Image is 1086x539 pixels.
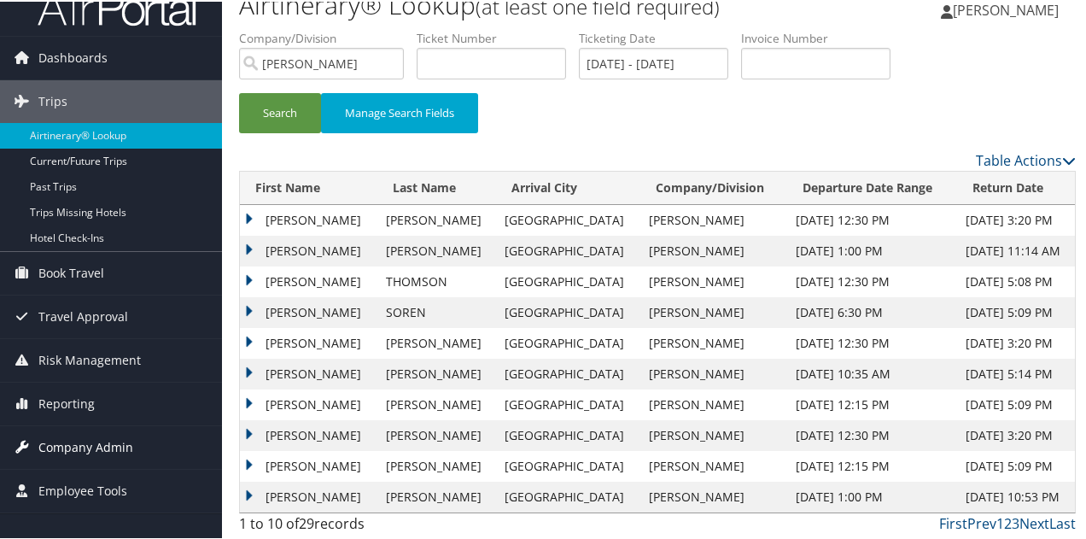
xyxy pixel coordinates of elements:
[957,296,1075,326] td: [DATE] 5:09 PM
[38,337,141,380] span: Risk Management
[957,480,1075,511] td: [DATE] 10:53 PM
[240,265,377,296] td: [PERSON_NAME]
[240,203,377,234] td: [PERSON_NAME]
[240,326,377,357] td: [PERSON_NAME]
[496,480,640,511] td: [GEOGRAPHIC_DATA]
[240,480,377,511] td: [PERSON_NAME]
[640,170,787,203] th: Company/Division
[579,28,741,45] label: Ticketing Date
[741,28,903,45] label: Invoice Number
[787,449,957,480] td: [DATE] 12:15 PM
[640,449,787,480] td: [PERSON_NAME]
[1049,513,1076,531] a: Last
[640,326,787,357] td: [PERSON_NAME]
[640,265,787,296] td: [PERSON_NAME]
[38,250,104,293] span: Book Travel
[496,296,640,326] td: [GEOGRAPHIC_DATA]
[240,170,377,203] th: First Name: activate to sort column ascending
[239,28,417,45] label: Company/Division
[496,170,640,203] th: Arrival City: activate to sort column ascending
[957,265,1075,296] td: [DATE] 5:08 PM
[1019,513,1049,531] a: Next
[496,234,640,265] td: [GEOGRAPHIC_DATA]
[640,234,787,265] td: [PERSON_NAME]
[787,480,957,511] td: [DATE] 1:00 PM
[640,357,787,388] td: [PERSON_NAME]
[240,296,377,326] td: [PERSON_NAME]
[38,35,108,78] span: Dashboards
[377,326,496,357] td: [PERSON_NAME]
[240,449,377,480] td: [PERSON_NAME]
[38,79,67,121] span: Trips
[1004,513,1012,531] a: 2
[321,91,478,132] button: Manage Search Fields
[640,419,787,449] td: [PERSON_NAME]
[377,203,496,234] td: [PERSON_NAME]
[38,468,127,511] span: Employee Tools
[496,326,640,357] td: [GEOGRAPHIC_DATA]
[787,388,957,419] td: [DATE] 12:15 PM
[939,513,967,531] a: First
[640,296,787,326] td: [PERSON_NAME]
[787,265,957,296] td: [DATE] 12:30 PM
[417,28,579,45] label: Ticket Number
[496,265,640,296] td: [GEOGRAPHIC_DATA]
[787,357,957,388] td: [DATE] 10:35 AM
[496,203,640,234] td: [GEOGRAPHIC_DATA]
[640,480,787,511] td: [PERSON_NAME]
[787,326,957,357] td: [DATE] 12:30 PM
[240,357,377,388] td: [PERSON_NAME]
[377,419,496,449] td: [PERSON_NAME]
[377,170,496,203] th: Last Name: activate to sort column ascending
[377,265,496,296] td: THOMSON
[240,419,377,449] td: [PERSON_NAME]
[787,234,957,265] td: [DATE] 1:00 PM
[1012,513,1019,531] a: 3
[496,449,640,480] td: [GEOGRAPHIC_DATA]
[996,513,1004,531] a: 1
[640,388,787,419] td: [PERSON_NAME]
[377,388,496,419] td: [PERSON_NAME]
[240,234,377,265] td: [PERSON_NAME]
[787,203,957,234] td: [DATE] 12:30 PM
[377,480,496,511] td: [PERSON_NAME]
[240,388,377,419] td: [PERSON_NAME]
[377,296,496,326] td: SOREN
[787,419,957,449] td: [DATE] 12:30 PM
[957,326,1075,357] td: [DATE] 3:20 PM
[957,357,1075,388] td: [DATE] 5:14 PM
[496,388,640,419] td: [GEOGRAPHIC_DATA]
[377,357,496,388] td: [PERSON_NAME]
[976,149,1076,168] a: Table Actions
[967,513,996,531] a: Prev
[299,513,314,531] span: 29
[38,381,95,424] span: Reporting
[957,388,1075,419] td: [DATE] 5:09 PM
[640,203,787,234] td: [PERSON_NAME]
[957,419,1075,449] td: [DATE] 3:20 PM
[377,234,496,265] td: [PERSON_NAME]
[38,294,128,337] span: Travel Approval
[377,449,496,480] td: [PERSON_NAME]
[239,91,321,132] button: Search
[496,357,640,388] td: [GEOGRAPHIC_DATA]
[957,170,1075,203] th: Return Date: activate to sort column ascending
[787,170,957,203] th: Departure Date Range: activate to sort column ascending
[957,203,1075,234] td: [DATE] 3:20 PM
[38,425,133,467] span: Company Admin
[787,296,957,326] td: [DATE] 6:30 PM
[957,234,1075,265] td: [DATE] 11:14 AM
[957,449,1075,480] td: [DATE] 5:09 PM
[496,419,640,449] td: [GEOGRAPHIC_DATA]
